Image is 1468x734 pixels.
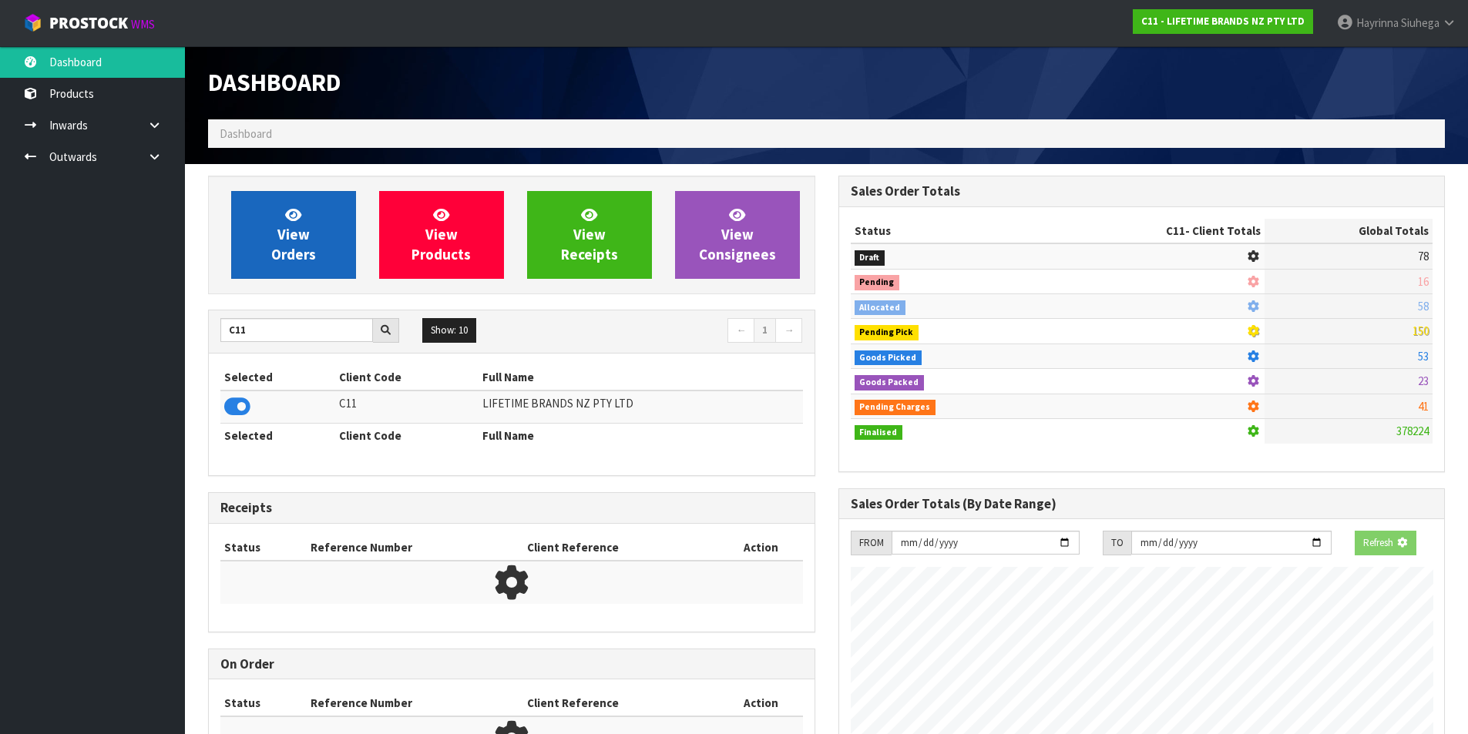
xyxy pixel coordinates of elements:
th: Client Code [335,365,479,390]
span: Allocated [855,300,906,316]
th: - Client Totals [1043,219,1265,243]
a: ViewReceipts [527,191,652,279]
span: ProStock [49,13,128,33]
button: Refresh [1355,531,1416,555]
th: Full Name [479,424,803,448]
h3: Sales Order Totals [851,184,1433,199]
span: Finalised [855,425,903,441]
span: 378224 [1396,424,1429,438]
button: Show: 10 [422,318,476,343]
th: Client Code [335,424,479,448]
td: LIFETIME BRANDS NZ PTY LTD [479,390,803,424]
span: Draft [855,250,885,266]
a: ViewConsignees [675,191,800,279]
span: Pending [855,275,900,290]
th: Selected [220,365,335,390]
span: View Consignees [699,206,776,263]
th: Full Name [479,365,803,390]
a: ViewOrders [231,191,356,279]
th: Action [719,691,803,716]
span: Goods Packed [855,375,925,390]
span: View Orders [271,206,316,263]
span: Pending Pick [855,325,919,340]
th: Action [719,535,803,560]
span: 53 [1418,349,1429,364]
span: 58 [1418,299,1429,313]
a: ViewProducts [379,191,504,279]
th: Status [220,691,307,716]
span: 16 [1418,274,1429,289]
strong: C11 - LIFETIME BRANDS NZ PTY LTD [1141,15,1305,28]
th: Reference Number [307,691,522,716]
h3: Sales Order Totals (By Date Range) [851,497,1433,511]
span: View Products [412,206,471,263]
a: ← [727,318,754,343]
th: Client Reference [523,535,719,560]
h3: Receipts [220,501,803,515]
a: → [775,318,802,343]
span: Goods Picked [855,350,922,366]
small: WMS [131,17,155,32]
span: Siuhega [1401,15,1439,30]
th: Reference Number [307,535,522,560]
span: C11 [1166,223,1185,238]
img: cube-alt.png [23,13,42,32]
span: Dashboard [208,67,341,98]
span: 78 [1418,249,1429,263]
div: TO [1103,531,1131,555]
span: 41 [1418,399,1429,414]
input: Search clients [220,318,373,342]
span: 150 [1413,323,1429,338]
th: Status [220,535,307,560]
th: Selected [220,424,335,448]
a: 1 [754,318,776,343]
span: 23 [1418,374,1429,388]
h3: On Order [220,657,803,672]
td: C11 [335,390,479,424]
div: FROM [851,531,892,555]
th: Client Reference [523,691,719,716]
th: Global Totals [1265,219,1433,243]
span: View Receipts [561,206,618,263]
span: Pending Charges [855,400,936,415]
th: Status [851,219,1043,243]
nav: Page navigation [523,318,803,345]
span: Dashboard [220,126,272,141]
span: Hayrinna [1356,15,1399,30]
a: C11 - LIFETIME BRANDS NZ PTY LTD [1133,9,1313,34]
